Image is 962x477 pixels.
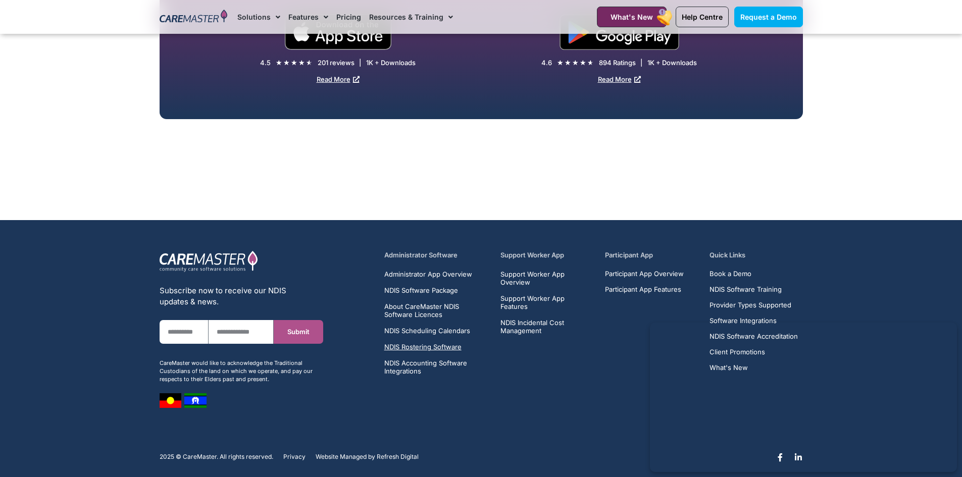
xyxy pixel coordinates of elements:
[377,453,419,460] a: Refresh Digital
[557,58,594,68] div: 4.6/5
[605,250,698,260] h5: Participant App
[283,58,290,68] i: ★
[740,13,797,21] span: Request a Demo
[565,58,571,68] i: ★
[500,250,593,260] h5: Support Worker App
[283,453,306,460] a: Privacy
[580,58,586,68] i: ★
[605,286,681,293] span: Participant App Features
[384,343,489,351] a: NDIS Rostering Software
[276,58,313,68] div: 4.5/5
[298,58,305,68] i: ★
[384,270,489,278] a: Administrator App Overview
[605,286,684,293] a: Participant App Features
[291,58,297,68] i: ★
[597,7,667,27] a: What's New
[184,393,207,408] img: image 8
[384,359,489,375] a: NDIS Accounting Software Integrations
[318,59,416,67] div: 201 reviews | 1K + Downloads
[160,320,323,354] form: New Form
[605,270,684,278] a: Participant App Overview
[500,270,593,286] a: Support Worker App Overview
[710,317,777,325] span: Software Integrations
[274,320,323,344] button: Submit
[276,58,282,68] i: ★
[316,453,375,460] span: Website Managed by
[734,7,803,27] a: Request a Demo
[317,75,360,83] a: Read More
[587,58,594,68] i: ★
[710,286,782,293] span: NDIS Software Training
[160,453,273,460] p: 2025 © CareMaster. All rights reserved.
[710,317,798,325] a: Software Integrations
[306,58,313,68] i: ★
[384,343,462,351] span: NDIS Rostering Software
[710,270,751,278] span: Book a Demo
[384,250,489,260] h5: Administrator Software
[384,286,458,294] span: NDIS Software Package
[160,250,258,273] img: CareMaster Logo Part
[710,301,798,309] a: Provider Types Supported
[384,286,489,294] a: NDIS Software Package
[287,328,310,336] span: Submit
[557,58,564,68] i: ★
[710,270,798,278] a: Book a Demo
[650,323,957,472] iframe: Popup CTA
[384,327,470,335] span: NDIS Scheduling Calendars
[541,59,552,67] div: 4.6
[160,10,228,25] img: CareMaster Logo
[599,59,697,67] div: 894 Ratings | 1K + Downloads
[384,270,472,278] span: Administrator App Overview
[160,359,323,383] div: CareMaster would like to acknowledge the Traditional Custodians of the land on which we operate, ...
[384,327,489,335] a: NDIS Scheduling Calendars
[260,59,271,67] div: 4.5
[598,75,641,83] a: Read More
[676,7,729,27] a: Help Centre
[710,250,802,260] h5: Quick Links
[682,13,723,21] span: Help Centre
[500,294,593,310] a: Support Worker App Features
[384,302,489,319] a: About CareMaster NDIS Software Licences
[710,301,791,309] span: Provider Types Supported
[572,58,579,68] i: ★
[500,319,593,335] a: NDIS Incidental Cost Management
[160,285,323,307] div: Subscribe now to receive our NDIS updates & news.
[611,13,653,21] span: What's New
[160,393,181,408] img: image 7
[710,286,798,293] a: NDIS Software Training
